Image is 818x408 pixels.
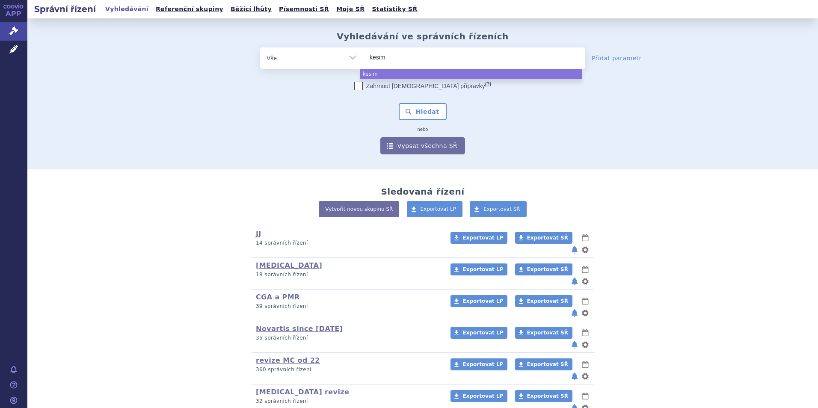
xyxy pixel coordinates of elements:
p: 35 správních řízení [256,334,439,342]
a: Exportovat LP [450,263,507,275]
button: notifikace [570,371,579,381]
a: Exportovat SŘ [470,201,527,217]
a: Moje SŘ [334,3,367,15]
p: 18 správních řízení [256,271,439,278]
button: nastavení [581,276,590,287]
button: notifikace [570,308,579,318]
span: Exportovat LP [462,330,503,336]
a: Písemnosti SŘ [276,3,332,15]
a: Statistiky SŘ [369,3,420,15]
button: notifikace [570,340,579,350]
span: Exportovat LP [462,235,503,241]
span: Exportovat SŘ [527,361,568,367]
span: Exportovat SŘ [483,206,520,212]
i: nebo [413,127,433,132]
button: lhůty [581,359,590,370]
a: Exportovat LP [450,327,507,339]
a: Vypsat všechna SŘ [380,137,465,154]
span: Exportovat LP [462,393,503,399]
button: nastavení [581,340,590,350]
span: Exportovat LP [421,206,456,212]
h2: Vyhledávání ve správních řízeních [337,31,509,41]
button: lhůty [581,391,590,401]
button: nastavení [581,245,590,255]
a: Exportovat SŘ [515,358,572,370]
p: 14 správních řízení [256,239,439,247]
button: lhůty [581,264,590,275]
a: [MEDICAL_DATA] revize [256,388,349,396]
p: 32 správních řízení [256,398,439,405]
li: kesim [360,69,582,79]
a: Exportovat LP [450,358,507,370]
button: nastavení [581,308,590,318]
a: revize MC od 22 [256,356,320,364]
button: lhůty [581,296,590,306]
span: Exportovat SŘ [527,266,568,272]
button: nastavení [581,371,590,381]
a: Přidat parametr [592,54,642,62]
a: Vyhledávání [103,3,151,15]
h2: Sledovaná řízení [381,186,464,197]
a: Exportovat LP [450,232,507,244]
a: Exportovat LP [450,390,507,402]
a: CGA a PMR [256,293,300,301]
p: 360 správních řízení [256,366,439,373]
span: Exportovat SŘ [527,330,568,336]
span: Exportovat LP [462,361,503,367]
p: 39 správních řízení [256,303,439,310]
a: Vytvořit novou skupinu SŘ [319,201,399,217]
button: lhůty [581,233,590,243]
a: Exportovat SŘ [515,327,572,339]
button: notifikace [570,276,579,287]
abbr: (?) [485,81,491,87]
span: Exportovat SŘ [527,298,568,304]
span: Exportovat LP [462,298,503,304]
a: Referenční skupiny [153,3,226,15]
a: Novartis since [DATE] [256,325,343,333]
a: [MEDICAL_DATA] [256,261,322,269]
span: Exportovat SŘ [527,393,568,399]
span: Exportovat LP [462,266,503,272]
label: Zahrnout [DEMOGRAPHIC_DATA] přípravky [354,82,491,90]
a: Exportovat SŘ [515,295,572,307]
button: lhůty [581,328,590,338]
a: Exportovat SŘ [515,390,572,402]
a: Exportovat LP [407,201,463,217]
a: Exportovat LP [450,295,507,307]
button: Hledat [399,103,447,120]
span: Exportovat SŘ [527,235,568,241]
h2: Správní řízení [27,3,103,15]
a: Běžící lhůty [228,3,274,15]
a: JJ [256,230,261,238]
a: Exportovat SŘ [515,263,572,275]
a: Exportovat SŘ [515,232,572,244]
button: notifikace [570,245,579,255]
